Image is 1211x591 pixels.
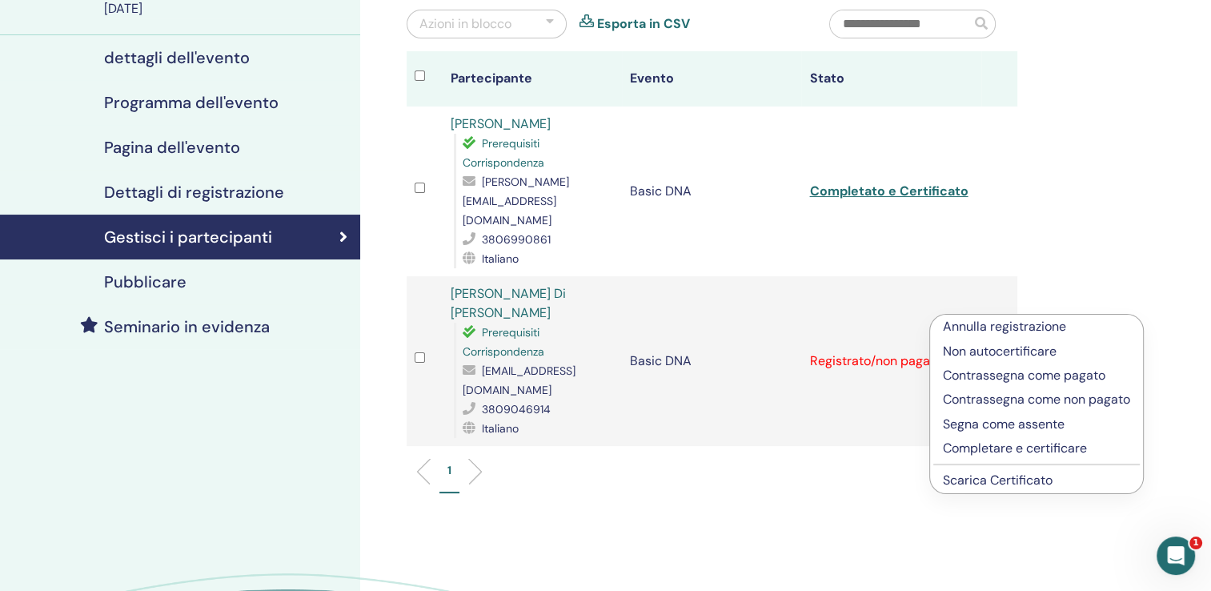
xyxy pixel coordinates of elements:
a: Completato e Certificato [809,183,968,199]
p: Contrassegna come pagato [943,366,1130,385]
span: Prerequisiti Corrispondenza [463,325,544,359]
span: Italiano [482,421,519,436]
h4: dettagli dell'evento [104,48,250,67]
h4: Dettagli di registrazione [104,183,284,202]
span: Italiano [482,251,519,266]
h4: Seminario in evidenza [104,317,270,336]
a: Scarica Certificato [943,472,1053,488]
span: 1 [1189,537,1202,549]
p: Segna come assente [943,415,1130,434]
td: Basic DNA [622,107,801,276]
p: 1 [447,462,451,479]
h4: Programma dell'evento [104,93,279,112]
iframe: Intercom live chat [1157,537,1195,575]
p: Non autocertificare [943,342,1130,361]
span: [EMAIL_ADDRESS][DOMAIN_NAME] [463,364,575,397]
a: [PERSON_NAME] Di [PERSON_NAME] [451,285,566,321]
h4: Pagina dell'evento [104,138,240,157]
span: 3806990861 [482,232,551,247]
h4: Gestisci i partecipanti [104,227,272,247]
a: [PERSON_NAME] [451,115,551,132]
th: Stato [801,51,980,107]
span: 3809046914 [482,402,551,416]
p: Completare e certificare [943,439,1130,458]
span: Prerequisiti Corrispondenza [463,136,544,170]
h4: Pubblicare [104,272,186,291]
th: Evento [622,51,801,107]
th: Partecipante [443,51,622,107]
p: Contrassegna come non pagato [943,390,1130,409]
div: Azioni in blocco [419,14,511,34]
p: Annulla registrazione [943,317,1130,336]
td: Basic DNA [622,276,801,446]
a: Esporta in CSV [597,14,690,34]
span: [PERSON_NAME][EMAIL_ADDRESS][DOMAIN_NAME] [463,175,569,227]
